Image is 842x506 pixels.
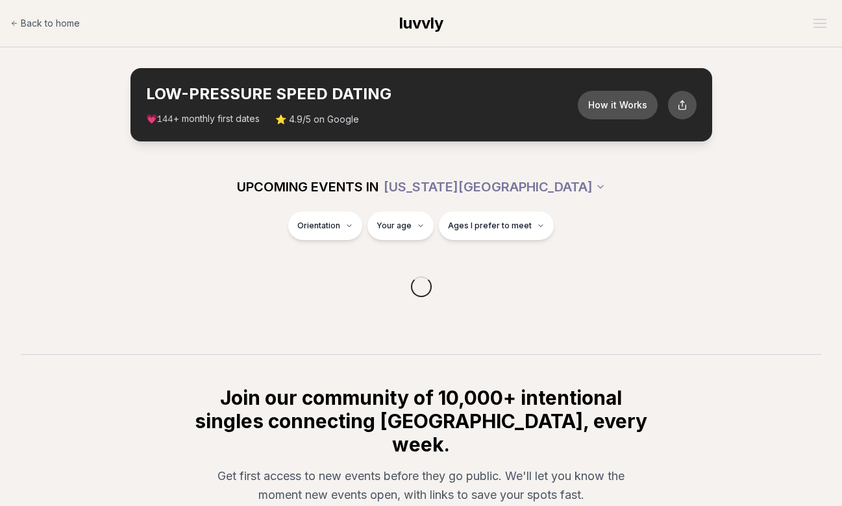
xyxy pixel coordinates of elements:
span: Your age [377,221,412,231]
span: Orientation [297,221,340,231]
h2: LOW-PRESSURE SPEED DATING [146,84,578,104]
button: Orientation [288,211,362,240]
span: UPCOMING EVENTS IN [237,178,378,196]
span: luvvly [399,14,443,32]
button: Ages I prefer to meet [439,211,554,240]
a: luvvly [399,13,443,34]
span: 144 [157,114,173,125]
h2: Join our community of 10,000+ intentional singles connecting [GEOGRAPHIC_DATA], every week. [193,386,650,456]
span: Ages I prefer to meet [448,221,532,231]
button: Open menu [808,14,832,33]
button: Your age [367,211,434,240]
a: Back to home [10,10,80,36]
span: ⭐ 4.9/5 on Google [275,113,359,126]
button: [US_STATE][GEOGRAPHIC_DATA] [384,173,606,201]
p: Get first access to new events before they go public. We'll let you know the moment new events op... [203,466,639,505]
button: How it Works [578,91,658,119]
span: 💗 + monthly first dates [146,112,260,126]
span: Back to home [21,17,80,30]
